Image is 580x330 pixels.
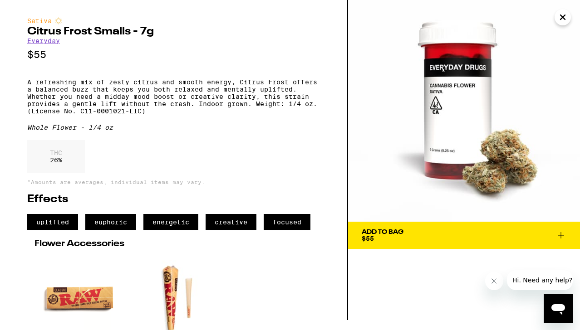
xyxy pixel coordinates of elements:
[264,214,310,230] span: focused
[362,229,403,235] div: Add To Bag
[55,17,62,24] img: sativaColor.svg
[27,49,320,60] p: $55
[34,239,313,248] h2: Flower Accessories
[50,149,62,156] p: THC
[206,214,256,230] span: creative
[27,37,60,44] a: Everyday
[85,214,136,230] span: euphoric
[507,270,573,290] iframe: Message from company
[27,26,320,37] h2: Citrus Frost Smalls - 7g
[27,78,320,115] p: A refreshing mix of zesty citrus and smooth energy, Citrus Frost offers a balanced buzz that keep...
[27,194,320,205] h2: Effects
[27,124,320,131] div: Whole Flower - 1/4 oz
[27,140,85,173] div: 26 %
[544,294,573,323] iframe: Button to launch messaging window
[362,235,374,242] span: $55
[143,214,198,230] span: energetic
[485,272,503,290] iframe: Close message
[27,179,320,185] p: *Amounts are averages, individual items may vary.
[27,214,78,230] span: uplifted
[555,9,571,25] button: Close
[27,17,320,24] div: Sativa
[348,222,580,249] button: Add To Bag$55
